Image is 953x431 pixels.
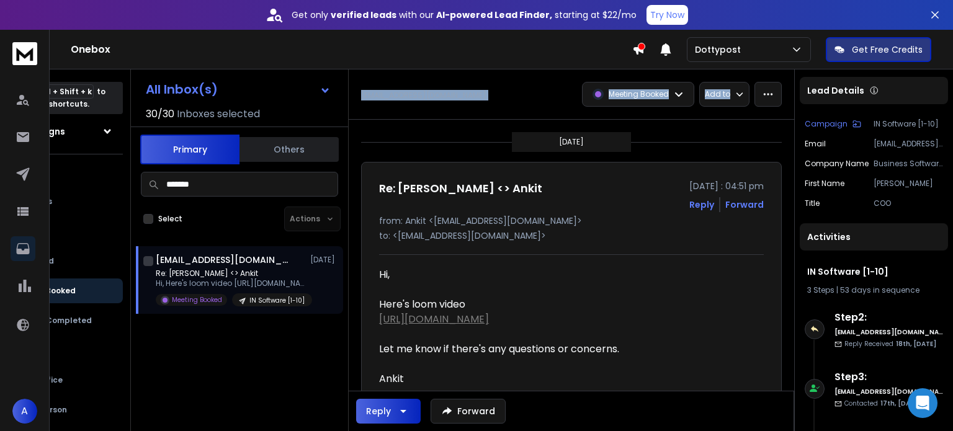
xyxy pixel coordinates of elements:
[880,399,921,408] span: 17th, [DATE]
[379,267,741,282] div: Hi,
[136,77,341,102] button: All Inbox(s)
[140,135,239,164] button: Primary
[650,9,684,21] p: Try Now
[852,43,923,56] p: Get Free Credits
[146,83,218,96] h1: All Inbox(s)
[361,91,486,100] p: [EMAIL_ADDRESS][DOMAIN_NAME]
[807,84,864,97] p: Lead Details
[834,370,943,384] h6: Step 3 :
[156,278,305,288] p: Hi, Here's loom video [URL][DOMAIN_NAME] [[URL][DOMAIN_NAME]] Let me know
[805,139,826,149] p: Email
[805,179,844,189] p: First Name
[379,180,542,197] h1: Re: [PERSON_NAME] <> Ankit
[805,159,869,169] p: Company Name
[834,327,943,337] h6: [EMAIL_ADDRESS][DOMAIN_NAME]
[826,37,931,62] button: Get Free Credits
[844,339,936,349] p: Reply Received
[366,405,391,417] div: Reply
[12,399,37,424] button: A
[9,86,105,110] p: Press to check for shortcuts.
[896,339,936,349] span: 18th, [DATE]
[725,198,764,211] div: Forward
[805,119,848,129] p: Campaign
[292,9,637,21] p: Get only with our starting at $22/mo
[239,136,339,163] button: Others
[379,215,764,227] p: from: Ankit <[EMAIL_ADDRESS][DOMAIN_NAME]>
[356,399,421,424] button: Reply
[436,9,552,21] strong: AI-powered Lead Finder,
[156,269,305,278] p: Re: [PERSON_NAME] <> Ankit
[379,229,764,242] p: to: <[EMAIL_ADDRESS][DOMAIN_NAME]>
[834,387,943,396] h6: [EMAIL_ADDRESS][DOMAIN_NAME]
[158,214,182,224] label: Select
[379,312,489,326] a: [URL][DOMAIN_NAME]
[807,285,941,295] div: |
[249,296,305,305] p: IN Software [1-10]
[559,137,584,147] p: [DATE]
[146,107,174,122] span: 30 / 30
[71,42,632,57] h1: Onebox
[705,89,730,99] p: Add to
[695,43,746,56] p: Dottypost
[874,139,943,149] p: [EMAIL_ADDRESS][DOMAIN_NAME]
[177,107,260,122] h3: Inboxes selected
[874,198,943,208] p: COO
[647,5,688,25] button: Try Now
[805,198,820,208] p: Title
[379,297,741,312] div: Here's loom video
[156,254,292,266] h1: [EMAIL_ADDRESS][DOMAIN_NAME]
[379,371,741,386] div: Ankit
[431,399,506,424] button: Forward
[379,342,741,357] div: Let me know if there's any questions or concerns.
[874,179,943,189] p: [PERSON_NAME]
[807,265,941,278] h1: IN Software [1-10]
[844,399,921,408] p: Contacted
[609,89,669,99] p: Meeting Booked
[874,159,943,169] p: Business Software [GEOGRAPHIC_DATA]
[11,316,92,326] p: Meeting Completed
[331,9,396,21] strong: verified leads
[689,198,714,211] button: Reply
[34,84,94,99] span: Ctrl + Shift + k
[840,285,919,295] span: 53 days in sequence
[908,388,937,418] div: Open Intercom Messenger
[12,42,37,65] img: logo
[834,310,943,325] h6: Step 2 :
[807,285,834,295] span: 3 Steps
[310,255,338,265] p: [DATE]
[800,223,948,251] div: Activities
[805,119,861,129] button: Campaign
[689,180,764,192] p: [DATE] : 04:51 pm
[172,295,222,304] p: Meeting Booked
[874,119,943,129] p: IN Software [1-10]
